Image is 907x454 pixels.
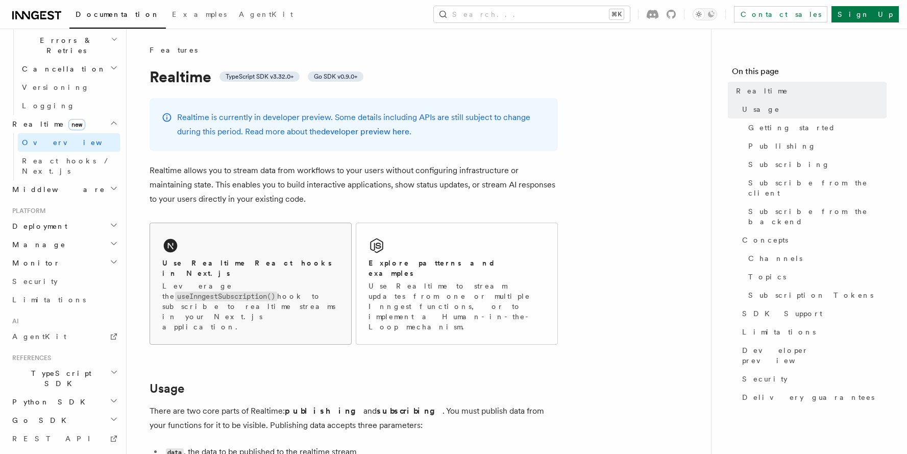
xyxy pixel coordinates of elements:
span: Monitor [8,258,60,268]
p: Realtime allows you to stream data from workflows to your users without configuring infrastructur... [150,163,558,206]
span: Subscription Tokens [748,290,873,300]
span: Developer preview [742,345,887,366]
code: useInngestSubscription() [175,292,277,301]
button: Go SDK [8,411,120,429]
span: React hooks / Next.js [22,157,112,175]
span: new [68,119,85,130]
h1: Realtime [150,67,558,86]
button: Deployment [8,217,120,235]
span: SDK Support [742,308,822,319]
strong: publishing [285,406,363,416]
button: Realtimenew [8,115,120,133]
a: Realtime [732,82,887,100]
a: Subscribe from the backend [744,202,887,231]
button: Python SDK [8,393,120,411]
span: Errors & Retries [18,35,111,56]
span: Limitations [742,327,816,337]
a: Subscribe from the client [744,174,887,202]
span: Concepts [742,235,788,245]
a: developer preview here [321,127,409,136]
a: Developer preview [738,341,887,370]
span: AI [8,317,19,325]
a: Getting started [744,118,887,137]
span: TypeScript SDK [8,368,110,389]
a: Contact sales [734,6,827,22]
p: Leverage the hook to subscribe to realtime streams in your Next.js application. [162,281,339,332]
a: Sign Up [831,6,899,22]
kbd: ⌘K [609,9,624,19]
a: Publishing [744,137,887,155]
a: Use Realtime React hooks in Next.jsLeverage theuseInngestSubscription()hook to subscribe to realt... [150,223,352,345]
a: Documentation [69,3,166,29]
span: Delivery guarantees [742,392,874,402]
a: Concepts [738,231,887,249]
h2: Explore patterns and examples [369,258,545,278]
span: References [8,354,51,362]
span: Getting started [748,123,836,133]
p: Realtime is currently in developer preview. Some details including APIs are still subject to chan... [177,110,546,139]
a: Channels [744,249,887,268]
span: Security [12,277,58,285]
span: Limitations [12,296,86,304]
span: Subscribing [748,159,830,170]
button: Middleware [8,180,120,199]
div: Realtimenew [8,133,120,180]
span: Realtime [8,119,85,129]
a: SDK Support [738,304,887,323]
span: AgentKit [12,332,66,341]
a: Topics [744,268,887,286]
span: Documentation [76,10,160,18]
span: Logging [22,102,75,110]
span: Topics [748,272,786,282]
span: Examples [172,10,227,18]
span: Realtime [736,86,788,96]
a: Subscription Tokens [744,286,887,304]
h2: Use Realtime React hooks in Next.js [162,258,339,278]
span: Middleware [8,184,105,195]
a: Limitations [738,323,887,341]
button: Cancellation [18,60,120,78]
button: Manage [8,235,120,254]
span: Python SDK [8,397,91,407]
span: Platform [8,207,46,215]
span: Overview [22,138,127,147]
a: AgentKit [8,327,120,346]
span: Subscribe from the client [748,178,887,198]
a: Delivery guarantees [738,388,887,407]
span: Go SDK v0.9.0+ [314,73,357,81]
a: Overview [18,133,120,152]
span: Cancellation [18,64,106,74]
a: Security [738,370,887,388]
span: Usage [742,104,780,114]
span: TypeScript SDK v3.32.0+ [226,73,293,81]
a: Subscribing [744,155,887,174]
a: Usage [150,381,184,396]
a: Logging [18,97,120,115]
span: Deployment [8,221,67,231]
a: Usage [738,100,887,118]
h4: On this page [732,65,887,82]
button: Monitor [8,254,120,272]
p: Use Realtime to stream updates from one or multiple Inngest functions, or to implement a Human-in... [369,281,545,332]
a: AgentKit [233,3,299,28]
a: Security [8,272,120,291]
a: Explore patterns and examplesUse Realtime to stream updates from one or multiple Inngest function... [356,223,558,345]
strong: subscribing [377,406,443,416]
span: AgentKit [239,10,293,18]
a: React hooks / Next.js [18,152,120,180]
span: Features [150,45,198,55]
span: Security [742,374,788,384]
span: Publishing [748,141,816,151]
a: Limitations [8,291,120,309]
span: REST API [12,435,99,443]
button: Errors & Retries [18,31,120,60]
a: REST API [8,429,120,448]
span: Versioning [22,83,89,91]
span: Manage [8,240,66,250]
button: Search...⌘K [434,6,630,22]
p: There are two core parts of Realtime: and . You must publish data from your functions for it to b... [150,404,558,433]
span: Go SDK [8,415,72,425]
span: Subscribe from the backend [748,206,887,227]
span: Channels [748,253,802,264]
a: Versioning [18,78,120,97]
